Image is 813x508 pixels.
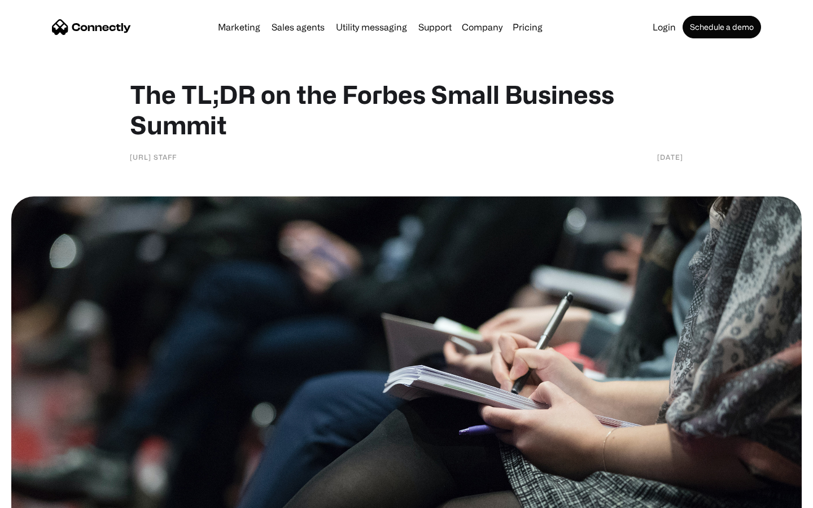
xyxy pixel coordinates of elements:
[23,488,68,504] ul: Language list
[130,151,177,163] div: [URL] Staff
[683,16,761,38] a: Schedule a demo
[508,23,547,32] a: Pricing
[414,23,456,32] a: Support
[11,488,68,504] aside: Language selected: English
[462,19,502,35] div: Company
[331,23,412,32] a: Utility messaging
[267,23,329,32] a: Sales agents
[657,151,683,163] div: [DATE]
[130,79,683,140] h1: The TL;DR on the Forbes Small Business Summit
[213,23,265,32] a: Marketing
[648,23,680,32] a: Login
